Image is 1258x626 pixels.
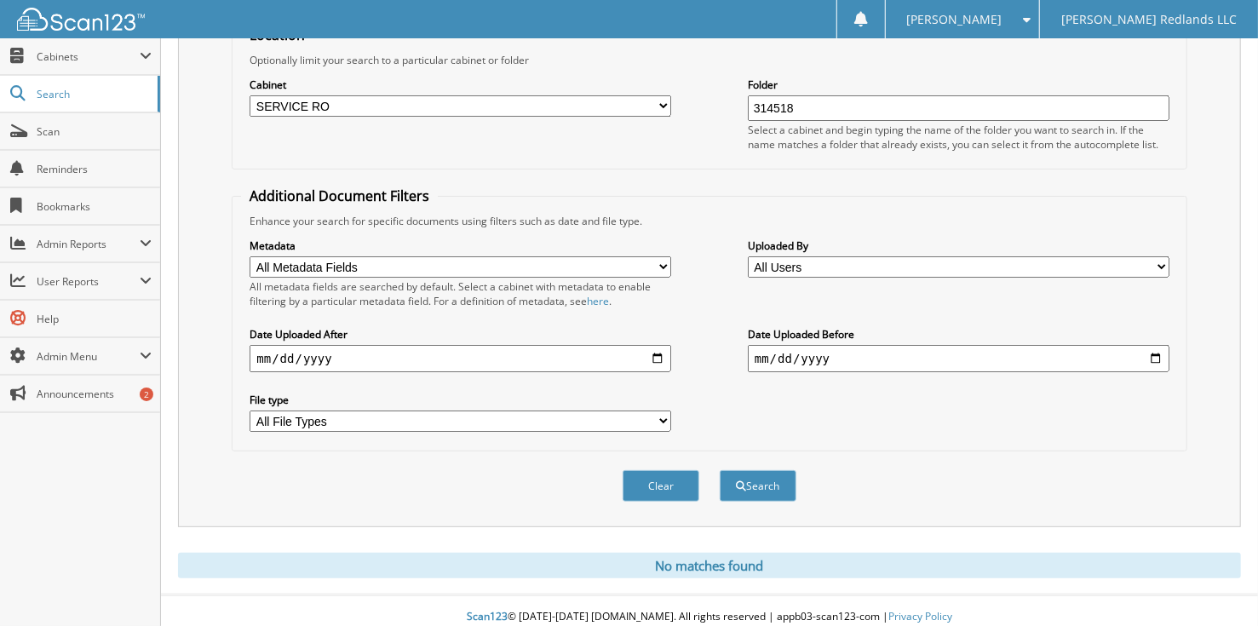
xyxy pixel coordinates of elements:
[37,87,149,101] span: Search
[241,187,438,205] legend: Additional Document Filters
[37,124,152,139] span: Scan
[37,162,152,176] span: Reminders
[250,327,671,342] label: Date Uploaded After
[241,214,1177,228] div: Enhance your search for specific documents using filters such as date and file type.
[37,274,140,289] span: User Reports
[250,279,671,308] div: All metadata fields are searched by default. Select a cabinet with metadata to enable filtering b...
[623,470,699,502] button: Clear
[587,294,609,308] a: here
[250,78,671,92] label: Cabinet
[467,609,508,623] span: Scan123
[250,238,671,253] label: Metadata
[250,345,671,372] input: start
[720,470,796,502] button: Search
[37,312,152,326] span: Help
[140,388,153,401] div: 2
[748,123,1169,152] div: Select a cabinet and begin typing the name of the folder you want to search in. If the name match...
[748,238,1169,253] label: Uploaded By
[37,349,140,364] span: Admin Menu
[1061,14,1237,25] span: [PERSON_NAME] Redlands LLC
[37,199,152,214] span: Bookmarks
[37,237,140,251] span: Admin Reports
[178,553,1241,578] div: No matches found
[907,14,1002,25] span: [PERSON_NAME]
[241,53,1177,67] div: Optionally limit your search to a particular cabinet or folder
[250,393,671,407] label: File type
[748,327,1169,342] label: Date Uploaded Before
[748,78,1169,92] label: Folder
[888,609,952,623] a: Privacy Policy
[17,8,145,31] img: scan123-logo-white.svg
[37,387,152,401] span: Announcements
[748,345,1169,372] input: end
[37,49,140,64] span: Cabinets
